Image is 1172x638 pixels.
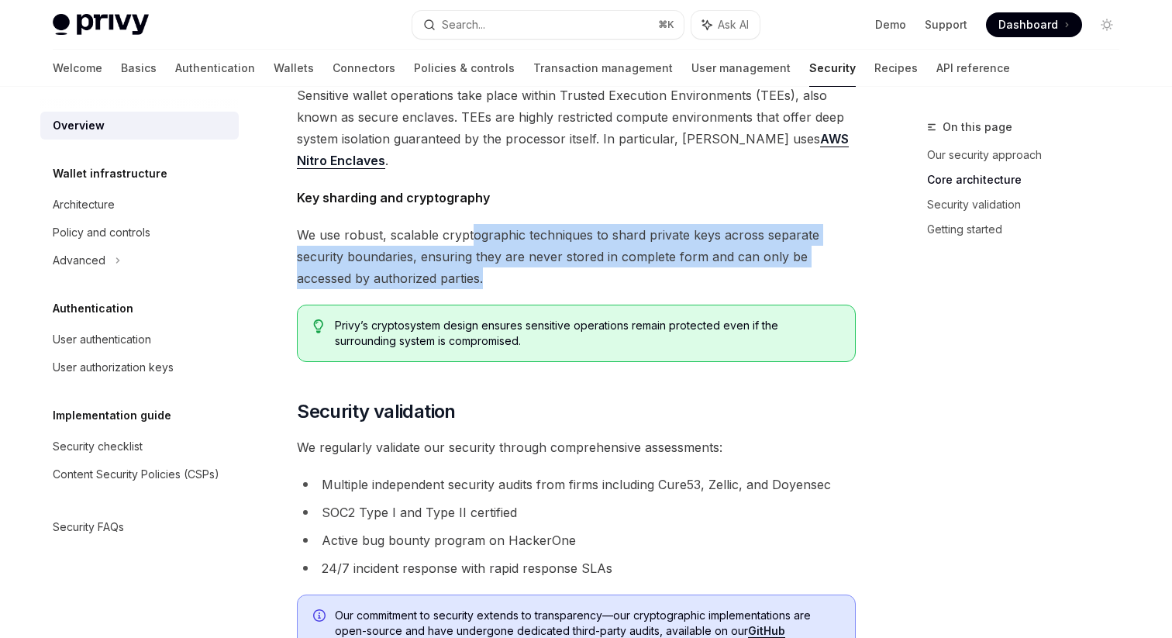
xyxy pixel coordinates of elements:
h5: Implementation guide [53,406,171,425]
svg: Info [313,609,329,625]
button: Search...⌘K [412,11,684,39]
span: Ask AI [718,17,749,33]
span: Sensitive wallet operations take place within Trusted Execution Environments (TEEs), also known a... [297,84,856,171]
a: Security checklist [40,433,239,460]
h5: Wallet infrastructure [53,164,167,183]
a: Transaction management [533,50,673,87]
a: Security validation [927,192,1132,217]
span: Dashboard [998,17,1058,33]
a: Recipes [874,50,918,87]
span: We use robust, scalable cryptographic techniques to shard private keys across separate security b... [297,224,856,289]
a: Connectors [333,50,395,87]
a: Demo [875,17,906,33]
a: User authorization keys [40,353,239,381]
div: User authorization keys [53,358,174,377]
div: Security checklist [53,437,143,456]
span: On this page [943,118,1012,136]
div: Security FAQs [53,518,124,536]
a: User authentication [40,326,239,353]
span: Privy’s cryptosystem design ensures sensitive operations remain protected even if the surrounding... [335,318,839,349]
a: Security FAQs [40,513,239,541]
span: We regularly validate our security through comprehensive assessments: [297,436,856,458]
a: API reference [936,50,1010,87]
h5: Authentication [53,299,133,318]
a: Policies & controls [414,50,515,87]
div: Advanced [53,251,105,270]
a: Getting started [927,217,1132,242]
svg: Tip [313,319,324,333]
a: Overview [40,112,239,140]
div: Content Security Policies (CSPs) [53,465,219,484]
strong: Key sharding and cryptography [297,190,490,205]
div: Architecture [53,195,115,214]
a: Security [809,50,856,87]
a: Policy and controls [40,219,239,247]
a: Architecture [40,191,239,219]
span: ⌘ K [658,19,674,31]
div: User authentication [53,330,151,349]
a: Basics [121,50,157,87]
a: User management [691,50,791,87]
a: Our security approach [927,143,1132,167]
a: Welcome [53,50,102,87]
a: Content Security Policies (CSPs) [40,460,239,488]
a: Core architecture [927,167,1132,192]
li: SOC2 Type I and Type II certified [297,502,856,523]
a: Wallets [274,50,314,87]
li: Multiple independent security audits from firms including Cure53, Zellic, and Doyensec [297,474,856,495]
div: Policy and controls [53,223,150,242]
div: Search... [442,16,485,34]
button: Toggle dark mode [1094,12,1119,37]
span: Security validation [297,399,456,424]
a: Authentication [175,50,255,87]
a: Support [925,17,967,33]
li: Active bug bounty program on HackerOne [297,529,856,551]
button: Ask AI [691,11,760,39]
li: 24/7 incident response with rapid response SLAs [297,557,856,579]
div: Overview [53,116,105,135]
a: Dashboard [986,12,1082,37]
img: light logo [53,14,149,36]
